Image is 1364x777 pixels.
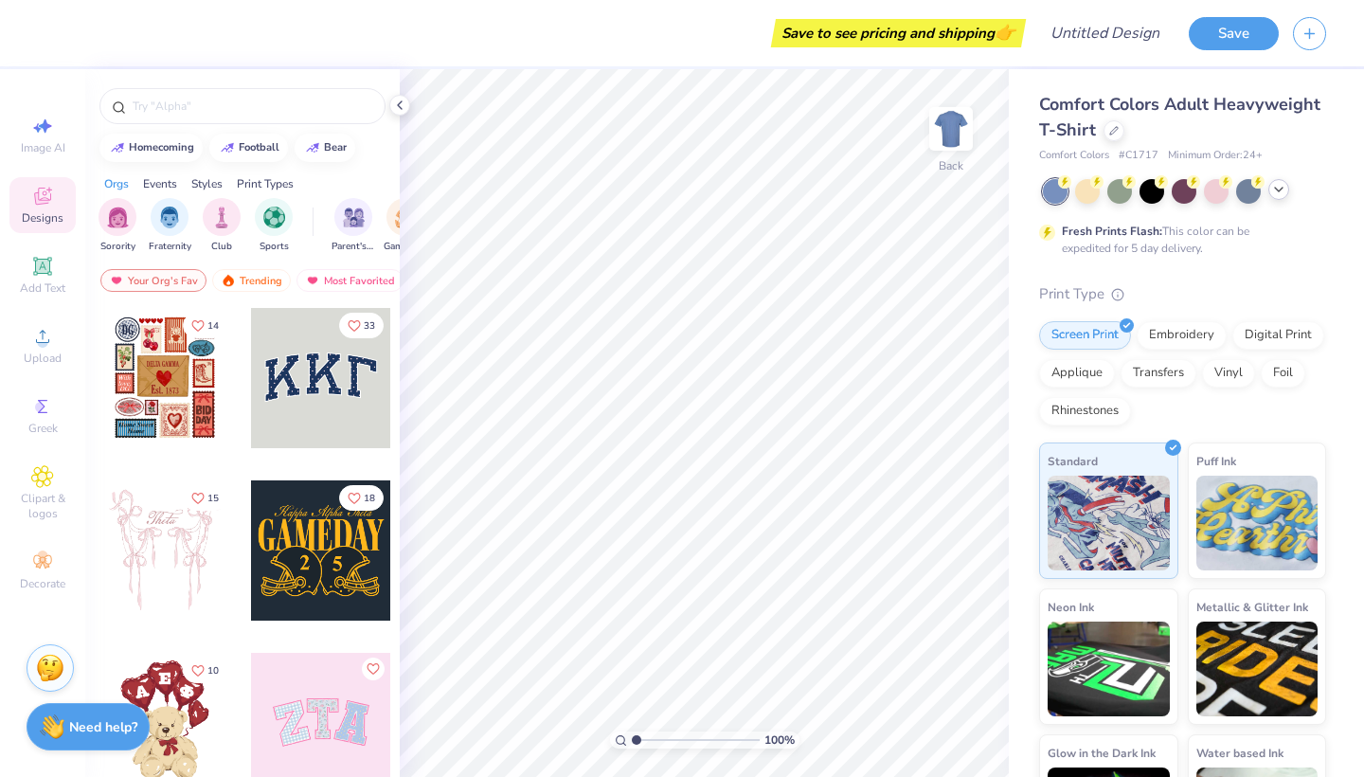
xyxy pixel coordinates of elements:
[305,274,320,287] img: most_fav.gif
[149,198,191,254] button: filter button
[129,142,194,153] div: homecoming
[203,198,241,254] button: filter button
[100,269,206,292] div: Your Org's Fav
[1062,223,1295,257] div: This color can be expedited for 5 day delivery.
[69,718,137,736] strong: Need help?
[1048,743,1156,763] span: Glow in the Dark Ink
[183,658,227,683] button: Like
[221,274,236,287] img: trending.gif
[263,207,285,228] img: Sports Image
[1039,321,1131,350] div: Screen Print
[260,240,289,254] span: Sports
[24,351,62,366] span: Upload
[110,142,125,154] img: trend_line.gif
[191,175,223,192] div: Styles
[305,142,320,154] img: trend_line.gif
[220,142,235,154] img: trend_line.gif
[1189,17,1279,50] button: Save
[332,240,375,254] span: Parent's Weekend
[295,134,355,162] button: bear
[339,313,384,338] button: Like
[149,240,191,254] span: Fraternity
[239,142,279,153] div: football
[99,198,136,254] button: filter button
[131,97,373,116] input: Try "Alpha"
[764,732,795,749] span: 100 %
[211,207,232,228] img: Club Image
[1196,622,1319,716] img: Metallic & Glitter Ink
[1039,93,1320,141] span: Comfort Colors Adult Heavyweight T-Shirt
[1121,359,1196,388] div: Transfers
[255,198,293,254] button: filter button
[109,274,124,287] img: most_fav.gif
[1196,451,1236,471] span: Puff Ink
[104,175,129,192] div: Orgs
[296,269,404,292] div: Most Favorited
[1039,283,1326,305] div: Print Type
[209,134,288,162] button: football
[1196,743,1283,763] span: Water based Ink
[183,485,227,511] button: Like
[1048,622,1170,716] img: Neon Ink
[203,198,241,254] div: filter for Club
[21,140,65,155] span: Image AI
[324,142,347,153] div: bear
[384,240,427,254] span: Game Day
[776,19,1021,47] div: Save to see pricing and shipping
[343,207,365,228] img: Parent's Weekend Image
[1168,148,1263,164] span: Minimum Order: 24 +
[20,280,65,296] span: Add Text
[364,494,375,503] span: 18
[183,313,227,338] button: Like
[1048,451,1098,471] span: Standard
[384,198,427,254] div: filter for Game Day
[995,21,1015,44] span: 👉
[1039,148,1109,164] span: Comfort Colors
[99,134,203,162] button: homecoming
[1048,476,1170,570] img: Standard
[100,240,135,254] span: Sorority
[211,240,232,254] span: Club
[107,207,129,228] img: Sorority Image
[1137,321,1227,350] div: Embroidery
[1039,359,1115,388] div: Applique
[143,175,177,192] div: Events
[207,494,219,503] span: 15
[395,207,417,228] img: Game Day Image
[1035,14,1175,52] input: Untitled Design
[237,175,294,192] div: Print Types
[1196,476,1319,570] img: Puff Ink
[1119,148,1158,164] span: # C1717
[1232,321,1324,350] div: Digital Print
[362,658,385,680] button: Like
[207,321,219,331] span: 14
[1196,597,1308,617] span: Metallic & Glitter Ink
[20,576,65,591] span: Decorate
[212,269,291,292] div: Trending
[1062,224,1162,239] strong: Fresh Prints Flash:
[1048,597,1094,617] span: Neon Ink
[332,198,375,254] button: filter button
[22,210,63,226] span: Designs
[28,421,58,436] span: Greek
[9,491,76,521] span: Clipart & logos
[932,110,970,148] img: Back
[1039,397,1131,425] div: Rhinestones
[207,666,219,676] span: 10
[1202,359,1255,388] div: Vinyl
[149,198,191,254] div: filter for Fraternity
[1261,359,1305,388] div: Foil
[339,485,384,511] button: Like
[255,198,293,254] div: filter for Sports
[939,157,963,174] div: Back
[332,198,375,254] div: filter for Parent's Weekend
[159,207,180,228] img: Fraternity Image
[384,198,427,254] button: filter button
[364,321,375,331] span: 33
[99,198,136,254] div: filter for Sorority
